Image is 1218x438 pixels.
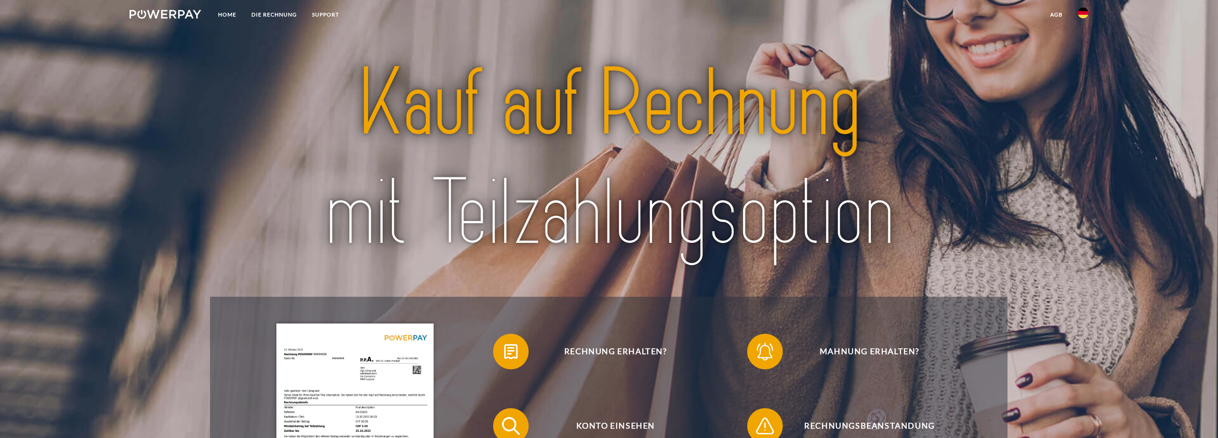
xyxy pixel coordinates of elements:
[754,340,776,363] img: qb_bell.svg
[304,7,347,23] a: SUPPORT
[129,10,201,19] img: logo-powerpay-white.svg
[754,415,776,437] img: qb_warning.svg
[244,7,304,23] a: DIE RECHNUNG
[493,334,724,369] button: Rechnung erhalten?
[256,44,961,274] img: title-powerpay_de.svg
[747,334,979,369] button: Mahnung erhalten?
[210,7,244,23] a: Home
[1043,7,1070,23] a: agb
[1078,8,1089,18] img: de
[761,334,979,369] span: Mahnung erhalten?
[500,415,522,437] img: qb_search.svg
[506,334,724,369] span: Rechnung erhalten?
[500,340,522,363] img: qb_bill.svg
